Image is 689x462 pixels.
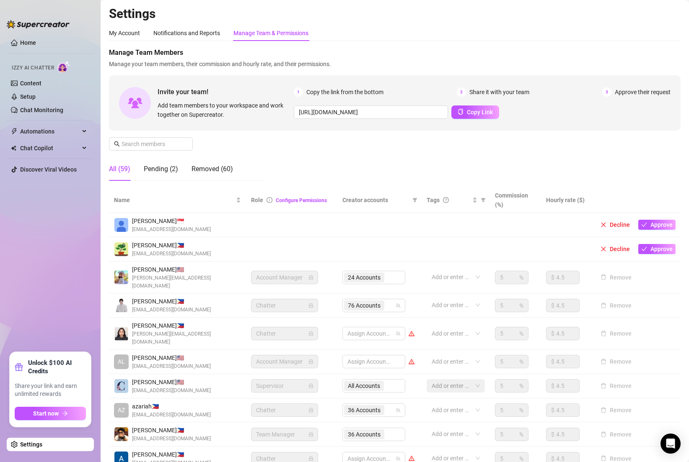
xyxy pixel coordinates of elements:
span: [PERSON_NAME] 🇵🇭 [132,450,211,459]
span: Share it with your team [469,87,529,97]
span: 36 Accounts [348,406,381,415]
div: Open Intercom Messenger [661,434,681,454]
button: Remove [597,381,635,391]
a: Discover Viral Videos [20,166,77,173]
span: [PERSON_NAME] 🇵🇭 [132,426,211,435]
span: filter [479,194,487,206]
span: arrow-right [62,411,68,416]
span: check [641,246,647,252]
img: AI Chatter [57,61,70,73]
button: Decline [597,220,633,230]
span: gift [15,363,23,371]
span: [EMAIL_ADDRESS][DOMAIN_NAME] [132,362,211,370]
span: warning [409,455,414,461]
span: lock [308,383,313,388]
div: Notifications and Reports [153,28,220,38]
img: Juan Mutya [114,242,128,256]
span: warning [409,359,414,364]
span: team [396,408,401,413]
span: filter [411,194,419,206]
button: Remove [597,300,635,311]
span: close [601,246,606,252]
span: [PERSON_NAME] 🇺🇸 [132,377,211,387]
h2: Settings [109,6,681,22]
span: [PERSON_NAME] 🇺🇸 [132,265,241,274]
button: Remove [597,405,635,415]
span: Automations [20,125,80,138]
a: Content [20,80,41,87]
span: [PERSON_NAME] 🇵🇭 [132,241,211,250]
span: copy [458,109,464,115]
button: Remove [597,329,635,339]
div: Pending (2) [144,164,178,174]
span: [EMAIL_ADDRESS][DOMAIN_NAME] [132,226,211,234]
span: check [641,222,647,228]
th: Name [109,187,246,213]
img: Katrina Mendiola [114,327,128,341]
button: Remove [597,429,635,439]
a: Chat Monitoring [20,107,63,113]
div: Manage Team & Permissions [233,28,308,38]
span: Account Manager [256,271,313,284]
img: Paul Andrei Casupanan [114,298,128,312]
span: team [396,456,401,461]
span: AL [118,357,125,366]
th: Hourly rate ($) [541,187,592,213]
img: logo-BBDzfeDw.svg [7,20,70,28]
span: team [396,303,401,308]
a: Settings [20,441,42,448]
a: Configure Permissions [276,198,327,203]
span: team [396,331,401,336]
span: Chatter [256,327,313,340]
span: [EMAIL_ADDRESS][DOMAIN_NAME] [132,411,211,419]
span: 1 [294,87,303,97]
span: Decline [610,221,630,228]
img: Jedidiah Flores [114,427,128,441]
span: lock [308,408,313,413]
button: Remove [597,357,635,367]
span: Add team members to your workspace and work together on Supercreator. [158,101,290,119]
span: [PERSON_NAME] 🇵🇭 [132,321,241,330]
span: 3 [602,87,611,97]
span: info-circle [267,197,272,203]
div: All (59) [109,164,130,174]
span: lock [308,303,313,308]
span: filter [412,198,417,203]
span: Supervisor [256,380,313,392]
span: Approve [650,246,673,252]
span: 76 Accounts [344,300,384,311]
span: Izzy AI Chatter [12,64,54,72]
div: My Account [109,28,140,38]
span: Role [251,197,263,203]
span: search [114,141,120,147]
img: Evan Gillis [114,270,128,284]
span: Copy Link [467,109,493,116]
span: Manage your team members, their commission and hourly rate, and their permissions. [109,59,681,69]
div: Removed (60) [192,164,233,174]
span: Chatter [256,299,313,312]
input: Search members [122,139,181,149]
span: Share your link and earn unlimited rewards [15,382,86,398]
span: Copy the link from the bottom [306,87,383,97]
a: Setup [20,93,36,100]
span: 76 Accounts [348,301,381,310]
strong: Unlock $100 AI Credits [28,359,86,375]
a: Home [20,39,36,46]
span: lock [308,359,313,364]
button: Decline [597,244,633,254]
span: thunderbolt [11,128,18,135]
span: [PERSON_NAME] 🇸🇬 [132,216,211,226]
img: Chat Copilot [11,145,16,151]
span: Invite your team! [158,87,294,97]
span: warning [409,331,414,336]
span: Decline [610,246,630,252]
span: Name [114,195,234,205]
span: Team Manager [256,428,313,441]
span: [PERSON_NAME][EMAIL_ADDRESS][DOMAIN_NAME] [132,274,241,290]
span: AZ [118,406,125,415]
span: 36 Accounts [344,405,384,415]
span: Manage Team Members [109,48,681,58]
span: Tags [427,195,440,205]
span: lock [308,456,313,461]
button: Remove [597,272,635,282]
